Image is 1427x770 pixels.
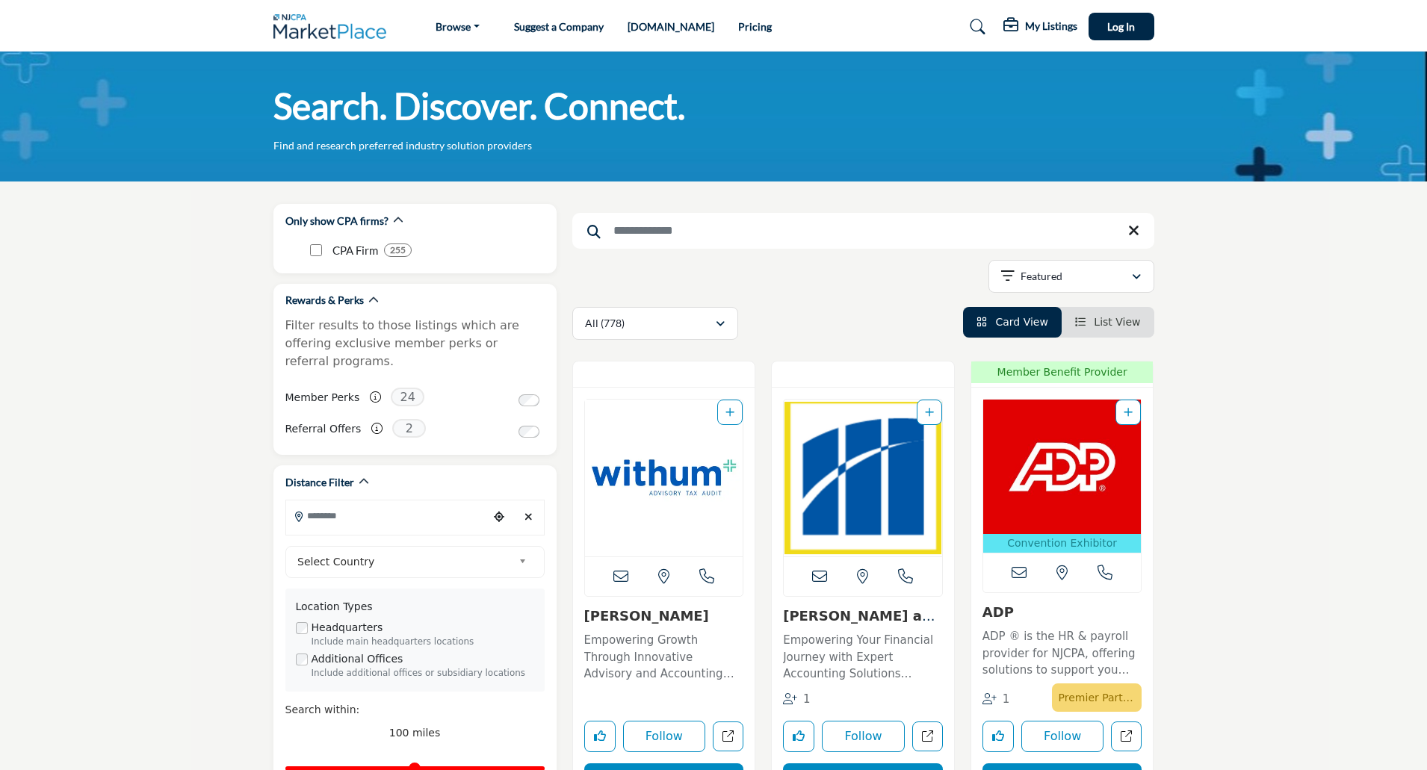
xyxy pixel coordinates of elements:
[783,632,943,683] p: Empowering Your Financial Journey with Expert Accounting Solutions Specializing in accounting ser...
[312,667,534,680] div: Include additional offices or subsidiary locations
[925,406,934,418] a: Add To List
[988,260,1154,293] button: Featured
[1107,20,1135,33] span: Log In
[1003,18,1077,36] div: My Listings
[273,138,532,153] p: Find and research preferred industry solution providers
[783,608,943,624] h3: Magone and Company, PC
[983,400,1142,553] a: Open Listing in new tab
[1003,692,1010,706] span: 1
[584,721,616,752] button: Like listing
[519,426,539,438] input: Switch to Referral Offers
[391,388,424,406] span: 24
[514,20,604,33] a: Suggest a Company
[584,608,709,624] a: [PERSON_NAME]
[312,620,383,636] label: Headquarters
[392,419,426,438] span: 2
[738,20,772,33] a: Pricing
[285,214,389,229] h2: Only show CPA firms?
[584,632,744,683] p: Empowering Growth Through Innovative Advisory and Accounting Solutions This forward-thinking, tec...
[995,316,1047,328] span: Card View
[725,406,734,418] a: Add To List
[285,317,545,370] p: Filter results to those listings which are offering exclusive member perks or referral programs.
[1124,406,1133,418] a: Add To List
[822,721,905,752] button: Follow
[982,604,1014,620] a: ADP
[572,213,1154,249] input: Search Keyword
[312,636,534,649] div: Include main headquarters locations
[519,394,539,406] input: Switch to Member Perks
[1089,13,1154,40] button: Log In
[1075,316,1141,328] a: View List
[585,316,625,331] p: All (778)
[963,307,1062,338] li: Card View
[783,721,814,752] button: Like listing
[976,316,1048,328] a: View Card
[1111,721,1142,752] a: Open adp in new tab
[488,501,510,533] div: Choose your current location
[986,535,1139,551] p: Convention Exhibitor
[784,400,942,556] img: Magone and Company, PC
[983,400,1142,534] img: ADP
[1021,269,1062,284] p: Featured
[296,599,534,615] div: Location Types
[285,475,354,490] h2: Distance Filter
[1025,19,1077,33] h5: My Listings
[286,501,488,530] input: Search Location
[312,651,403,667] label: Additional Offices
[297,553,513,571] span: Select Country
[713,721,743,752] a: Open withum in new tab
[285,416,362,442] label: Referral Offers
[956,15,995,39] a: Search
[585,400,743,556] a: Open Listing in new tab
[1062,307,1154,338] li: List View
[285,293,364,308] h2: Rewards & Perks
[803,692,811,706] span: 1
[784,400,942,556] a: Open Listing in new tab
[389,727,441,739] span: 100 miles
[1094,316,1140,328] span: List View
[584,608,744,624] h3: Withum
[982,624,1142,679] a: ADP ® is the HR & payroll provider for NJCPA, offering solutions to support you and your clients ...
[518,501,540,533] div: Clear search location
[273,83,685,129] h1: Search. Discover. Connect.
[425,16,490,37] a: Browse
[982,628,1142,679] p: ADP ® is the HR & payroll provider for NJCPA, offering solutions to support you and your clients ...
[1021,721,1104,752] button: Follow
[384,243,412,257] div: 255 Results For CPA Firm
[584,628,744,683] a: Empowering Growth Through Innovative Advisory and Accounting Solutions This forward-thinking, tec...
[332,242,378,259] p: CPA Firm: CPA Firm
[273,14,394,39] img: Site Logo
[285,702,545,718] div: Search within:
[572,307,738,340] button: All (778)
[982,721,1014,752] button: Like listing
[628,20,714,33] a: [DOMAIN_NAME]
[585,400,743,556] img: Withum
[390,245,406,255] b: 255
[310,244,322,256] input: CPA Firm checkbox
[783,691,811,708] div: Followers
[976,364,1149,380] span: Member Benefit Provider
[912,721,943,752] a: Open magone-and-company-pc in new tab
[1058,687,1136,708] p: Premier Partner
[285,385,360,411] label: Member Perks
[623,721,706,752] button: Follow
[982,691,1010,708] div: Followers
[982,604,1142,621] h3: ADP
[783,628,943,683] a: Empowering Your Financial Journey with Expert Accounting Solutions Specializing in accounting ser...
[783,608,941,640] a: [PERSON_NAME] and Company, ...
